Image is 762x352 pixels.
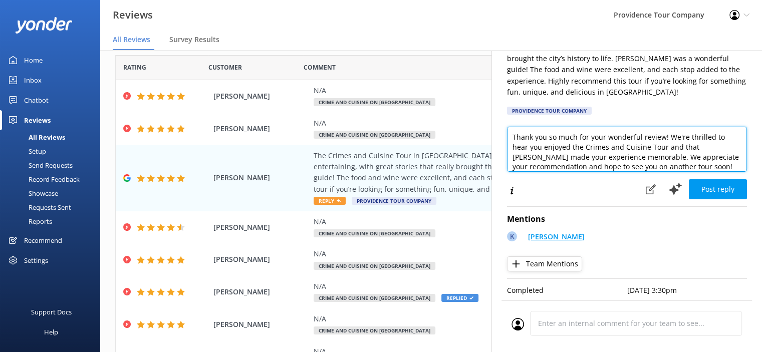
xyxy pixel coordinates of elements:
span: Date [123,63,146,72]
span: Crime and Cuisine on [GEOGRAPHIC_DATA] [314,262,435,270]
a: Send Requests [6,158,100,172]
span: Providence Tour Company [352,197,436,205]
div: N/A [314,85,679,96]
div: N/A [314,281,679,292]
div: Home [24,50,43,70]
p: Completed [507,285,627,296]
a: [PERSON_NAME] [523,231,585,245]
span: Crime and Cuisine on [GEOGRAPHIC_DATA] [314,294,435,302]
span: Crime and Cuisine on [GEOGRAPHIC_DATA] [314,326,435,334]
div: N/A [314,216,679,227]
span: Crime and Cuisine on [GEOGRAPHIC_DATA] [314,131,435,139]
p: The Crimes and Cuisine Tour in [GEOGRAPHIC_DATA] was fantastic! It was both informative and enter... [507,31,747,98]
span: [PERSON_NAME] [213,91,309,102]
div: Setup [6,144,46,158]
button: Team Mentions [507,256,582,271]
div: Support Docs [31,302,72,322]
div: Record Feedback [6,172,80,186]
span: Survey Results [169,35,219,45]
div: Recommend [24,230,62,250]
span: All Reviews [113,35,150,45]
div: Requests Sent [6,200,71,214]
span: [PERSON_NAME] [213,123,309,134]
div: Providence Tour Company [507,107,592,115]
div: Chatbot [24,90,49,110]
h4: Mentions [507,213,747,226]
span: Crime and Cuisine on [GEOGRAPHIC_DATA] [314,98,435,106]
div: Send Requests [6,158,73,172]
span: [PERSON_NAME] [213,222,309,233]
p: [DATE] 3:30pm [627,285,747,296]
a: Reports [6,214,100,228]
img: user_profile.svg [512,318,524,330]
div: N/A [314,118,679,129]
div: Settings [24,250,48,270]
span: Replied [441,294,478,302]
div: Reports [6,214,52,228]
button: Post reply [689,179,747,199]
span: [PERSON_NAME] [213,286,309,297]
p: [PERSON_NAME] [528,231,585,242]
div: N/A [314,313,679,324]
span: [PERSON_NAME] [213,254,309,265]
div: N/A [314,248,679,259]
div: Inbox [24,70,42,90]
h3: Reviews [113,7,153,23]
img: yonder-white-logo.png [15,17,73,34]
div: K [507,231,517,241]
span: Question [304,63,336,72]
textarea: Thank you so much for your wonderful review! We're thrilled to hear you enjoyed the Crimes and Cu... [507,127,747,172]
a: Showcase [6,186,100,200]
div: All Reviews [6,130,65,144]
span: Crime and Cuisine on [GEOGRAPHIC_DATA] [314,229,435,237]
a: All Reviews [6,130,100,144]
a: Record Feedback [6,172,100,186]
div: Showcase [6,186,58,200]
div: Help [44,322,58,342]
a: Requests Sent [6,200,100,214]
span: [PERSON_NAME] [213,319,309,330]
div: Reviews [24,110,51,130]
span: [PERSON_NAME] [213,172,309,183]
span: Date [208,63,242,72]
a: Setup [6,144,100,158]
span: Reply [314,197,346,205]
div: The Crimes and Cuisine Tour in [GEOGRAPHIC_DATA] was fantastic! It was both informative and enter... [314,150,679,195]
